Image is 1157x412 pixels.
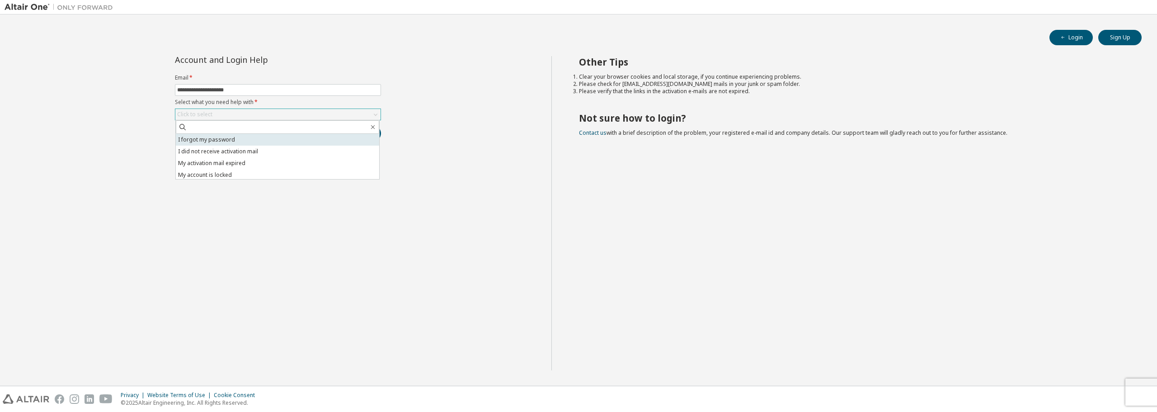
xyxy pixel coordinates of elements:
li: Clear your browser cookies and local storage, if you continue experiencing problems. [579,73,1126,81]
div: Account and Login Help [175,56,340,63]
img: youtube.svg [99,394,113,404]
li: Please check for [EMAIL_ADDRESS][DOMAIN_NAME] mails in your junk or spam folder. [579,81,1126,88]
h2: Other Tips [579,56,1126,68]
div: Cookie Consent [214,392,260,399]
img: altair_logo.svg [3,394,49,404]
li: Please verify that the links in the activation e-mails are not expired. [579,88,1126,95]
div: Website Terms of Use [147,392,214,399]
li: I forgot my password [176,134,379,146]
h2: Not sure how to login? [579,112,1126,124]
a: Contact us [579,129,607,137]
img: facebook.svg [55,394,64,404]
p: © 2025 Altair Engineering, Inc. All Rights Reserved. [121,399,260,407]
img: Altair One [5,3,118,12]
div: Privacy [121,392,147,399]
label: Select what you need help with [175,99,381,106]
img: instagram.svg [70,394,79,404]
span: with a brief description of the problem, your registered e-mail id and company details. Our suppo... [579,129,1007,137]
img: linkedin.svg [85,394,94,404]
button: Sign Up [1098,30,1142,45]
div: Click to select [177,111,212,118]
button: Login [1049,30,1093,45]
label: Email [175,74,381,81]
div: Click to select [175,109,381,120]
